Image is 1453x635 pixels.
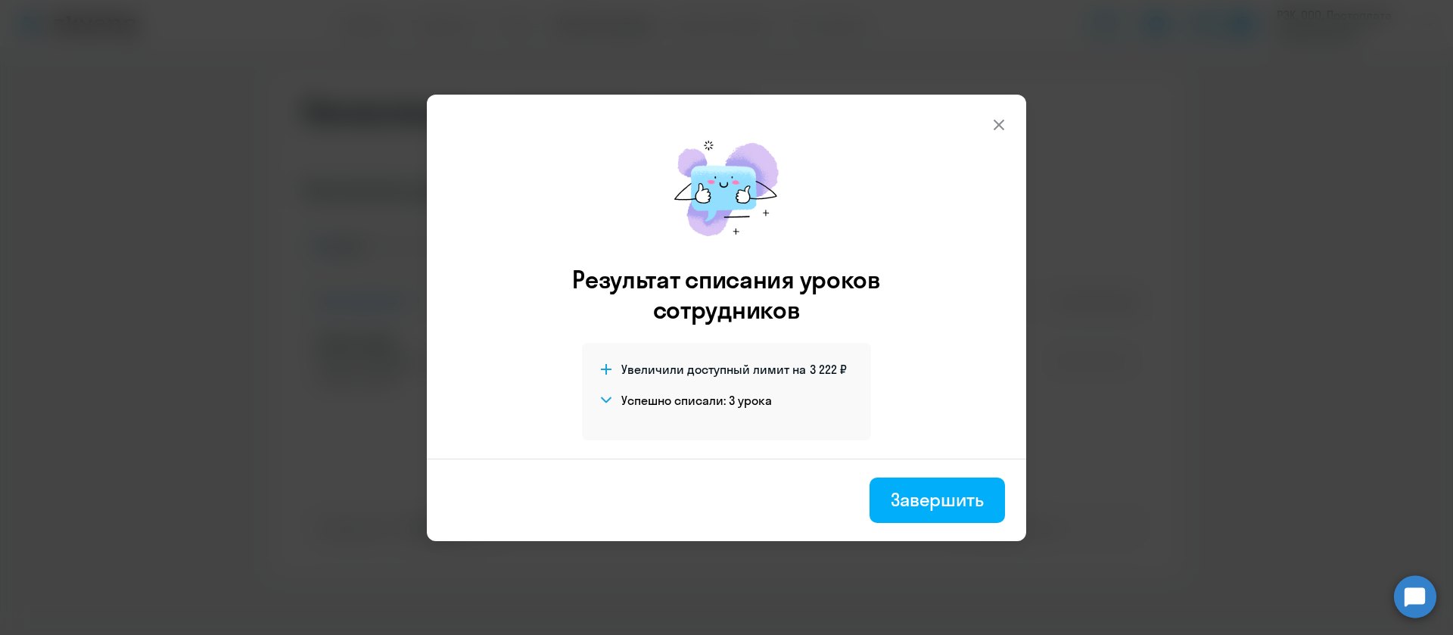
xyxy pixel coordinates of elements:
[621,361,806,378] span: Увеличили доступный лимит на
[870,478,1005,523] button: Завершить
[621,392,772,409] h4: Успешно списали: 3 урока
[658,125,795,252] img: mirage-message.png
[891,487,984,512] div: Завершить
[810,361,847,378] span: 3 222 ₽
[552,264,901,325] h3: Результат списания уроков сотрудников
